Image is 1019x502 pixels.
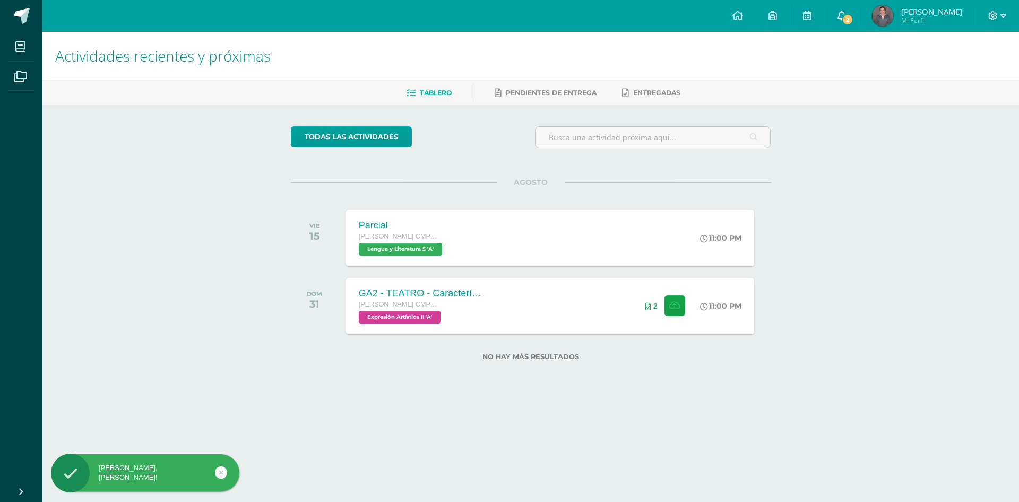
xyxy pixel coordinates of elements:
[359,311,441,324] span: Expresión Artística II 'A'
[359,243,442,256] span: Lengua y Literatura 5 'A'
[497,177,565,187] span: AGOSTO
[633,89,680,97] span: Entregadas
[645,302,658,310] div: Archivos entregados
[291,353,771,361] label: No hay más resultados
[55,46,271,66] span: Actividades recientes y próximas
[307,290,322,297] div: DOM
[622,84,680,101] a: Entregadas
[307,297,322,310] div: 31
[420,89,452,97] span: Tablero
[359,220,445,231] div: Parcial
[700,301,741,311] div: 11:00 PM
[359,288,486,299] div: GA2 - TEATRO - Características y elementos del teatro
[536,127,771,148] input: Busca una actividad próxima aquí...
[495,84,597,101] a: Pendientes de entrega
[51,463,239,482] div: [PERSON_NAME], [PERSON_NAME]!
[309,229,320,242] div: 15
[359,301,438,308] span: [PERSON_NAME] CMP Bachillerato en CCLL con Orientación en Computación
[309,222,320,229] div: VIE
[872,5,893,27] img: 842d59e8866897ff6b93f5488f6b47a9.png
[653,302,658,310] span: 2
[359,233,438,240] span: [PERSON_NAME] CMP Bachillerato en CCLL con Orientación en Computación
[901,6,962,17] span: [PERSON_NAME]
[700,233,741,243] div: 11:00 PM
[506,89,597,97] span: Pendientes de entrega
[291,126,412,147] a: todas las Actividades
[901,16,962,25] span: Mi Perfil
[842,14,853,25] span: 2
[407,84,452,101] a: Tablero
